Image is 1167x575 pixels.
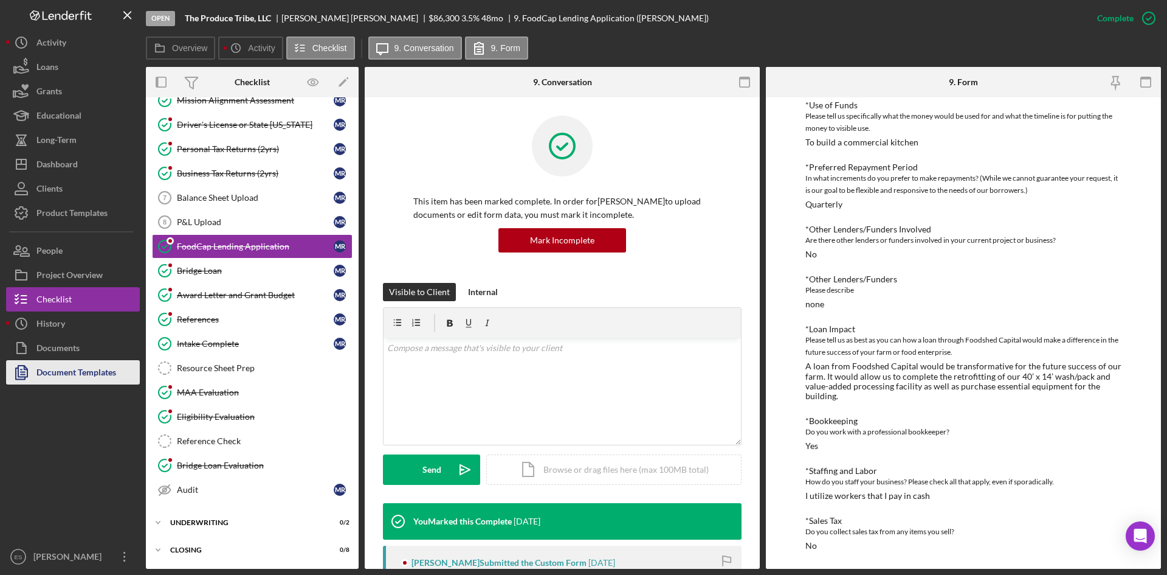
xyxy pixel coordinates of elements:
[805,249,817,259] div: No
[152,478,353,502] a: AuditMR
[6,152,140,176] button: Dashboard
[383,283,456,301] button: Visible to Client
[152,429,353,453] a: Reference Check
[805,172,1121,197] div: In what increments do you prefer to make repayments? (While we cannot guarantee your request, it ...
[152,137,353,161] a: Personal Tax Returns (2yrs)MR
[177,339,334,349] div: Intake Complete
[805,225,1121,234] div: *Other Lenders/Funders Involved
[334,119,346,131] div: M R
[281,13,429,23] div: [PERSON_NAME] [PERSON_NAME]
[163,218,167,226] tspan: 8
[805,491,930,501] div: I utilize workers that I pay in cash
[481,13,503,23] div: 48 mo
[805,324,1121,334] div: *Loan Impact
[805,110,1121,134] div: Please tell us specifically what the money would be used for and what the timeline is for putting...
[146,11,175,26] div: Open
[530,228,594,253] div: Mark Incomplete
[36,263,103,290] div: Project Overview
[152,380,353,405] a: MAA Evaluation
[328,519,349,526] div: 0 / 2
[6,336,140,360] button: Documents
[334,289,346,301] div: M R
[422,455,441,485] div: Send
[218,37,283,60] button: Activity
[1126,521,1155,551] div: Open Intercom Messenger
[152,113,353,137] a: Driver's License or State [US_STATE]MR
[30,545,109,572] div: [PERSON_NAME]
[805,334,1121,358] div: Please tell us as best as you can how a loan through Foodshed Capital would make a difference in ...
[152,88,353,113] a: Mission Alignment AssessmentMR
[394,43,454,53] label: 9. Conversation
[1085,6,1161,30] button: Complete
[36,152,78,179] div: Dashboard
[805,361,1121,400] div: A loan from Foodshed Capital would be transformative for the future success of our farm. It would...
[328,546,349,554] div: 0 / 8
[36,312,65,339] div: History
[6,128,140,152] button: Long-Term
[805,516,1121,526] div: *Sales Tax
[805,234,1121,246] div: Are there other lenders or funders involved in your current project or business?
[177,315,334,324] div: References
[334,94,346,106] div: M R
[588,558,615,568] time: 2025-09-16 17:00
[36,239,63,266] div: People
[286,37,355,60] button: Checklist
[6,79,140,103] button: Grants
[805,466,1121,476] div: *Staffing and Labor
[368,37,462,60] button: 9. Conversation
[411,558,587,568] div: [PERSON_NAME] Submitted the Custom Form
[36,176,63,204] div: Clients
[805,426,1121,438] div: Do you work with a professional bookkeeper?
[177,412,352,422] div: Eligibility Evaluation
[6,287,140,312] button: Checklist
[6,176,140,201] button: Clients
[334,265,346,277] div: M R
[334,313,346,326] div: M R
[805,100,1121,110] div: *Use of Funds
[152,259,353,283] a: Bridge LoanMR
[6,263,140,287] button: Project Overview
[36,103,81,131] div: Educational
[152,210,353,234] a: 8P&L UploadMR
[334,216,346,228] div: M R
[498,228,626,253] button: Mark Incomplete
[533,77,592,87] div: 9. Conversation
[36,201,108,228] div: Product Templates
[6,103,140,128] button: Educational
[413,517,512,526] div: You Marked this Complete
[413,195,711,222] p: This item has been marked complete. In order for [PERSON_NAME] to upload documents or edit form d...
[177,217,334,227] div: P&L Upload
[6,360,140,385] a: Document Templates
[805,541,817,551] div: No
[461,13,480,23] div: 3.5 %
[177,485,334,495] div: Audit
[468,283,498,301] div: Internal
[36,79,62,106] div: Grants
[805,416,1121,426] div: *Bookkeeping
[312,43,347,53] label: Checklist
[805,200,842,209] div: Quarterly
[6,201,140,225] button: Product Templates
[177,290,334,300] div: Award Letter and Grant Budget
[177,436,352,446] div: Reference Check
[36,55,58,82] div: Loans
[170,519,319,526] div: Underwriting
[805,441,818,451] div: Yes
[949,77,978,87] div: 9. Form
[36,360,116,388] div: Document Templates
[514,13,709,23] div: 9. FoodCap Lending Application ([PERSON_NAME])
[36,128,77,155] div: Long-Term
[152,405,353,429] a: Eligibility Evaluation
[152,234,353,259] a: FoodCap Lending ApplicationMR
[805,138,918,147] div: To build a commercial kitchen
[177,242,334,251] div: FoodCap Lending Application
[177,193,334,203] div: Balance Sheet Upload
[6,55,140,79] button: Loans
[6,312,140,336] button: History
[152,332,353,356] a: Intake CompleteMR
